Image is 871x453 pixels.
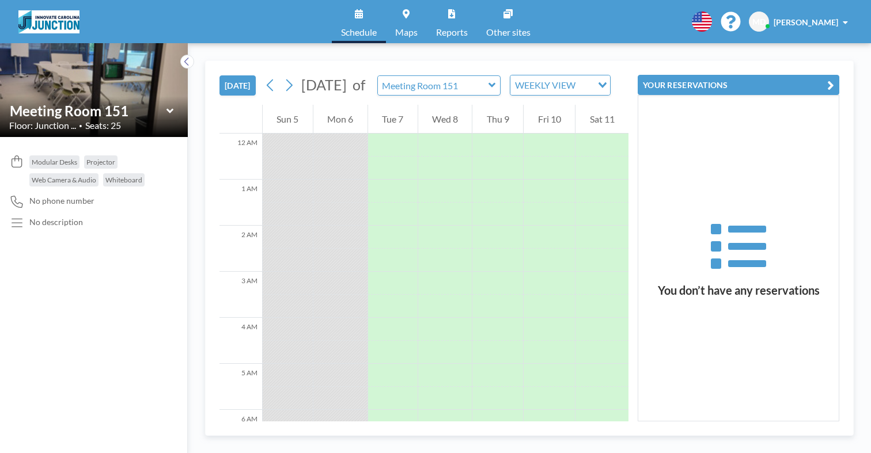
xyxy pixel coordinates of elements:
div: Sat 11 [575,105,628,134]
input: Meeting Room 151 [10,102,166,119]
div: 2 AM [219,226,262,272]
div: Sun 5 [263,105,313,134]
span: MD [752,17,766,27]
span: Reports [436,28,468,37]
span: WEEKLY VIEW [513,78,578,93]
div: 5 AM [219,364,262,410]
span: [DATE] [301,76,347,93]
div: Tue 7 [368,105,418,134]
div: Mon 6 [313,105,368,134]
div: 1 AM [219,180,262,226]
div: No description [29,217,83,227]
span: Maps [395,28,418,37]
button: [DATE] [219,75,256,96]
div: 12 AM [219,134,262,180]
button: YOUR RESERVATIONS [638,75,839,95]
span: Web Camera & Audio [32,176,96,184]
h3: You don’t have any reservations [638,283,839,298]
div: 3 AM [219,272,262,318]
span: Seats: 25 [85,120,121,131]
div: Fri 10 [524,105,575,134]
span: Modular Desks [32,158,77,166]
span: Schedule [341,28,377,37]
span: Whiteboard [105,176,142,184]
span: No phone number [29,196,94,206]
span: Projector [86,158,115,166]
span: [PERSON_NAME] [774,17,838,27]
img: organization-logo [18,10,79,33]
span: Other sites [486,28,531,37]
div: Thu 9 [472,105,523,134]
span: • [79,122,82,130]
div: 4 AM [219,318,262,364]
div: Search for option [510,75,610,95]
span: of [353,76,365,94]
span: Floor: Junction ... [9,120,76,131]
div: Wed 8 [418,105,472,134]
input: Meeting Room 151 [378,76,488,95]
input: Search for option [579,78,591,93]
